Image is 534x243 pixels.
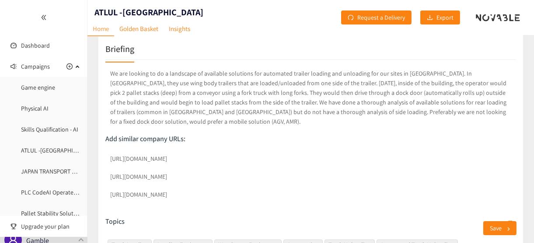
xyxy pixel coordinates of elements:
span: download [427,14,433,21]
span: Request a Delivery [357,13,405,22]
a: PLC CodeAI Operate Maintenance [21,188,108,196]
a: Skills Qualification - AI [21,125,78,133]
span: Campaigns [21,58,50,75]
a: Insights [164,22,195,35]
span: sound [10,63,17,69]
p: We are looking to do a landscape of available solutions for automated trailer loading and unloadi... [105,67,516,128]
h2: Briefing [105,43,134,55]
a: Physical AI [21,104,49,112]
a: JAPAN TRANSPORT AGGREGATION PLATFORM [21,167,138,175]
button: downloadExport [420,10,460,24]
span: Save [490,223,502,233]
span: redo [348,14,354,21]
a: Home [87,22,114,36]
input: lookalikes url [105,169,516,184]
span: double-left [41,14,47,21]
input: lookalikes url [105,187,516,202]
h1: ATLUL -[GEOGRAPHIC_DATA] [94,6,203,18]
p: Add similar company URLs: [105,134,516,144]
a: Pallet Stability Solutions [21,209,84,217]
a: Game engine [21,83,55,91]
span: Export [436,13,454,22]
iframe: Chat Widget [490,201,534,243]
a: Golden Basket [114,22,164,35]
a: Dashboard [21,42,50,49]
span: trophy [10,223,17,229]
input: lookalikes url [105,151,516,167]
button: redoRequest a Delivery [341,10,412,24]
span: Upgrade your plan [21,218,80,235]
span: plus-circle [66,63,73,69]
button: Save [483,221,517,235]
a: ATLUL -[GEOGRAPHIC_DATA] [21,146,94,154]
